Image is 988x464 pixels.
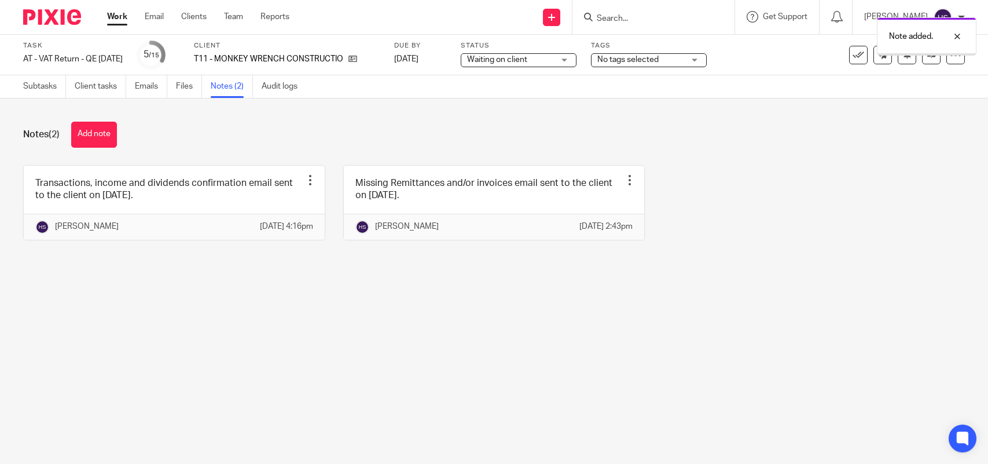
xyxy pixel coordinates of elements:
[181,11,207,23] a: Clients
[467,56,527,64] span: Waiting on client
[194,41,380,50] label: Client
[23,9,81,25] img: Pixie
[23,41,123,50] label: Task
[145,11,164,23] a: Email
[135,75,167,98] a: Emails
[934,8,952,27] img: svg%3E
[35,220,49,234] img: svg%3E
[75,75,126,98] a: Client tasks
[394,55,418,63] span: [DATE]
[23,75,66,98] a: Subtasks
[262,75,306,98] a: Audit logs
[461,41,576,50] label: Status
[55,221,119,232] p: [PERSON_NAME]
[49,130,60,139] span: (2)
[23,129,60,141] h1: Notes
[375,221,439,232] p: [PERSON_NAME]
[260,11,289,23] a: Reports
[71,122,117,148] button: Add note
[23,53,123,65] div: AT - VAT Return - QE [DATE]
[579,221,633,232] p: [DATE] 2:43pm
[260,221,313,232] p: [DATE] 4:16pm
[394,41,446,50] label: Due by
[194,53,343,65] p: T11 - MONKEY WRENCH CONSTRUCTION LTD
[144,48,159,61] div: 5
[224,11,243,23] a: Team
[597,56,659,64] span: No tags selected
[176,75,202,98] a: Files
[211,75,253,98] a: Notes (2)
[23,53,123,65] div: AT - VAT Return - QE 31-08-2025
[889,31,933,42] p: Note added.
[107,11,127,23] a: Work
[355,220,369,234] img: svg%3E
[149,52,159,59] small: /15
